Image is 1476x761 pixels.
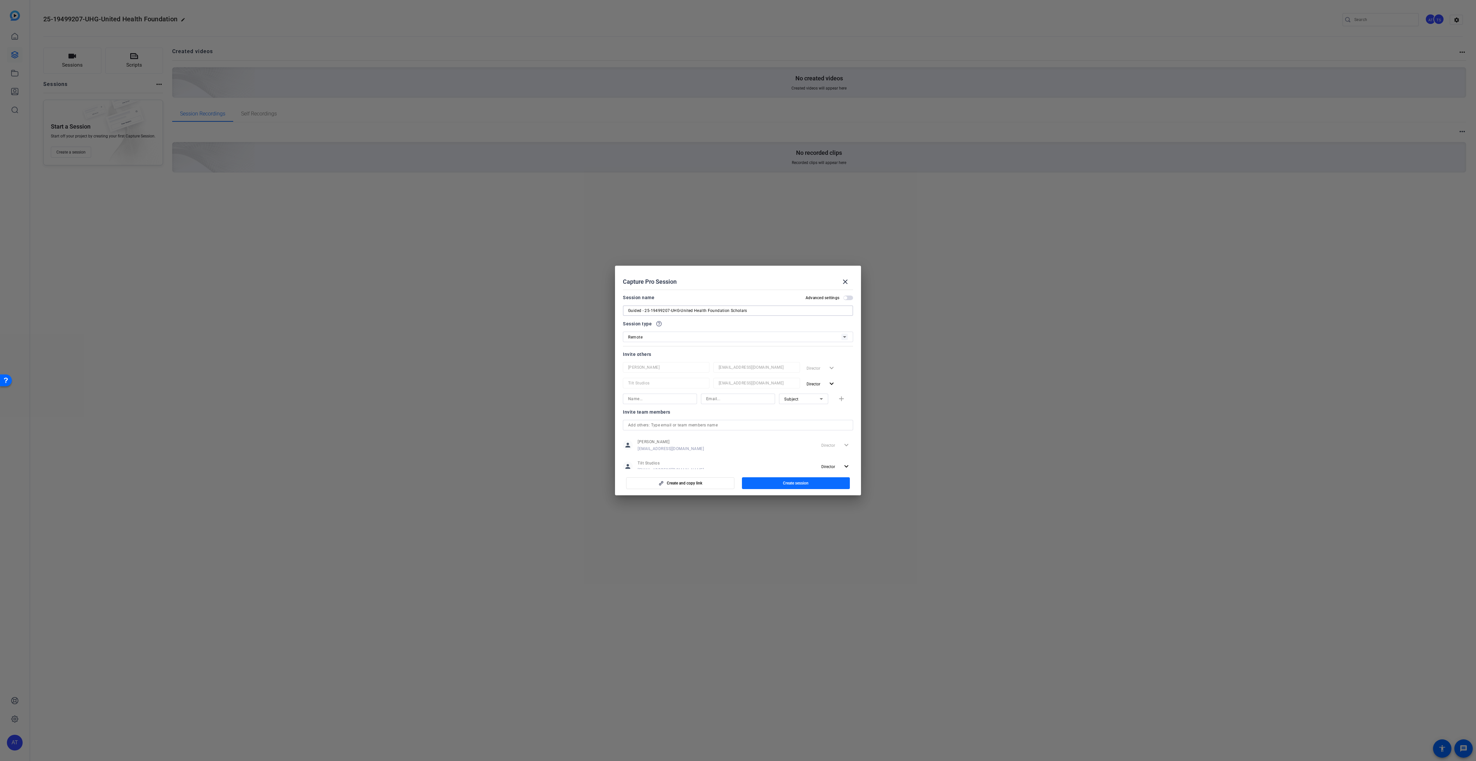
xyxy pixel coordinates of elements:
div: Invite others [623,350,853,358]
span: [EMAIL_ADDRESS][DOMAIN_NAME] [638,446,704,451]
button: Create and copy link [626,477,734,489]
span: Create and copy link [667,481,702,486]
div: Invite team members [623,408,853,416]
input: Name... [628,379,704,387]
button: Director [819,461,853,472]
div: Capture Pro Session [623,274,853,290]
mat-icon: expand_more [828,380,836,388]
mat-icon: expand_more [842,463,851,471]
input: Name... [628,395,692,403]
input: Email... [719,363,795,371]
span: Create session [783,481,809,486]
button: Create session [742,477,850,489]
span: Session type [623,320,652,328]
span: [EMAIL_ADDRESS][DOMAIN_NAME] [638,467,704,473]
span: Director [821,464,835,469]
input: Email... [706,395,770,403]
span: Director [807,382,820,386]
input: Add others: Type email or team members name [628,421,848,429]
h2: Advanced settings [806,295,839,300]
span: Subject [784,397,799,401]
input: Enter Session Name [628,307,848,315]
mat-icon: help_outline [656,320,662,327]
span: Remote [628,335,643,339]
mat-icon: person [623,440,633,450]
button: Director [804,378,838,390]
span: Tilt Studios [638,461,704,466]
div: Session name [623,294,654,301]
input: Email... [719,379,795,387]
mat-icon: close [841,278,849,286]
mat-icon: person [623,462,633,471]
input: Name... [628,363,704,371]
span: [PERSON_NAME] [638,439,704,444]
